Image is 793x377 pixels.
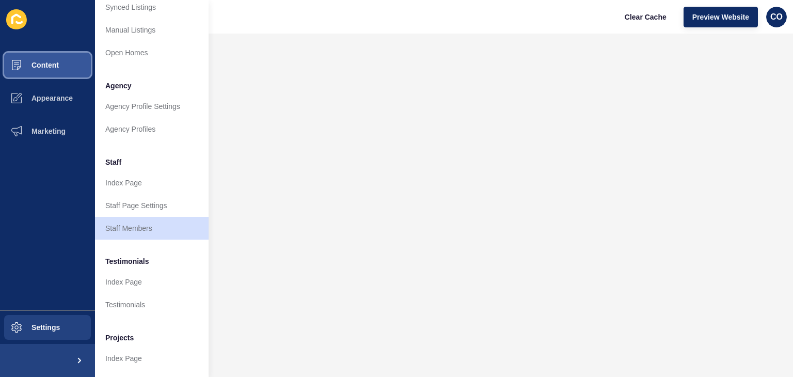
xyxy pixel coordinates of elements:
[95,171,209,194] a: Index Page
[95,118,209,140] a: Agency Profiles
[95,194,209,217] a: Staff Page Settings
[95,95,209,118] a: Agency Profile Settings
[95,41,209,64] a: Open Homes
[95,347,209,370] a: Index Page
[770,12,783,22] span: CO
[616,7,675,27] button: Clear Cache
[692,12,749,22] span: Preview Website
[105,256,149,266] span: Testimonials
[95,217,209,240] a: Staff Members
[684,7,758,27] button: Preview Website
[95,271,209,293] a: Index Page
[95,293,209,316] a: Testimonials
[105,157,121,167] span: Staff
[105,333,134,343] span: Projects
[625,12,667,22] span: Clear Cache
[95,19,209,41] a: Manual Listings
[105,81,132,91] span: Agency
